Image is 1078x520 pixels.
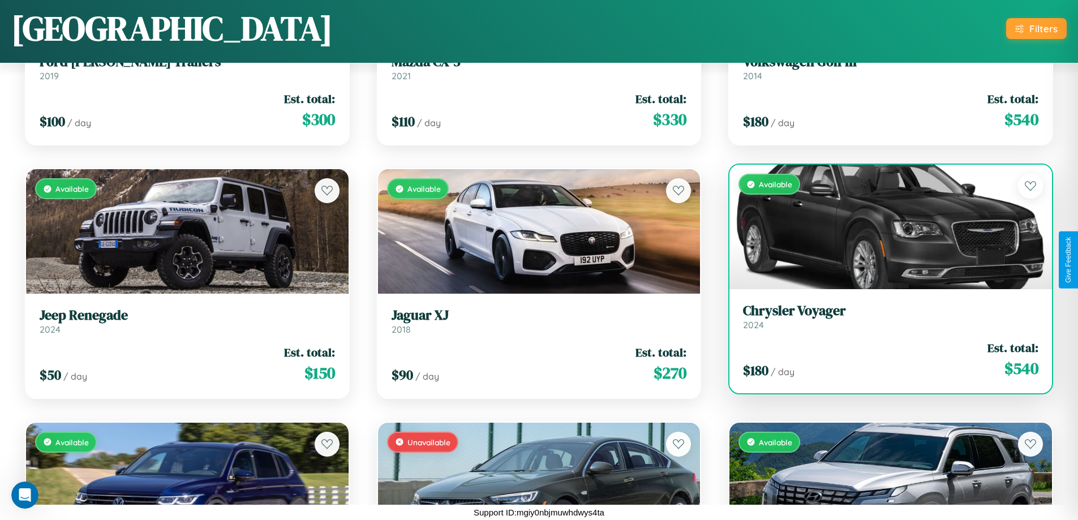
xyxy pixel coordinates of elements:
span: Unavailable [407,437,450,447]
h3: Ford [PERSON_NAME] Trailers [40,54,335,70]
span: Available [55,437,89,447]
span: Est. total: [987,339,1038,356]
h3: Jaguar XJ [392,307,687,324]
div: Give Feedback [1064,237,1072,283]
span: $ 110 [392,112,415,131]
span: 2019 [40,70,59,81]
h3: Jeep Renegade [40,307,335,324]
span: $ 540 [1004,108,1038,131]
span: 2024 [40,324,61,335]
span: $ 100 [40,112,65,131]
span: / day [415,371,439,382]
span: $ 330 [653,108,686,131]
span: / day [771,117,794,128]
span: 2021 [392,70,411,81]
a: Mazda CX-52021 [392,54,687,81]
span: Available [759,437,792,447]
span: / day [771,366,794,377]
span: $ 150 [304,362,335,384]
span: $ 90 [392,366,413,384]
span: Est. total: [635,91,686,107]
a: Chrysler Voyager2024 [743,303,1038,330]
span: $ 270 [654,362,686,384]
span: $ 180 [743,112,768,131]
a: Jaguar XJ2018 [392,307,687,335]
p: Support ID: mgiy0nbjmuwhdwys4ta [474,505,604,520]
span: Available [759,179,792,189]
a: Volkswagen Golf III2014 [743,54,1038,81]
span: Est. total: [987,91,1038,107]
a: Jeep Renegade2024 [40,307,335,335]
div: Filters [1029,23,1058,35]
button: Filters [1006,18,1067,39]
h3: Chrysler Voyager [743,303,1038,319]
h1: [GEOGRAPHIC_DATA] [11,5,333,51]
span: $ 300 [302,108,335,131]
span: Est. total: [284,344,335,360]
span: $ 50 [40,366,61,384]
span: 2024 [743,319,764,330]
span: 2018 [392,324,411,335]
span: / day [63,371,87,382]
a: Ford [PERSON_NAME] Trailers2019 [40,54,335,81]
span: Est. total: [635,344,686,360]
span: / day [417,117,441,128]
span: Est. total: [284,91,335,107]
span: / day [67,117,91,128]
span: Available [407,184,441,194]
span: 2014 [743,70,762,81]
span: $ 540 [1004,357,1038,380]
span: Available [55,184,89,194]
span: $ 180 [743,361,768,380]
iframe: Intercom live chat [11,482,38,509]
